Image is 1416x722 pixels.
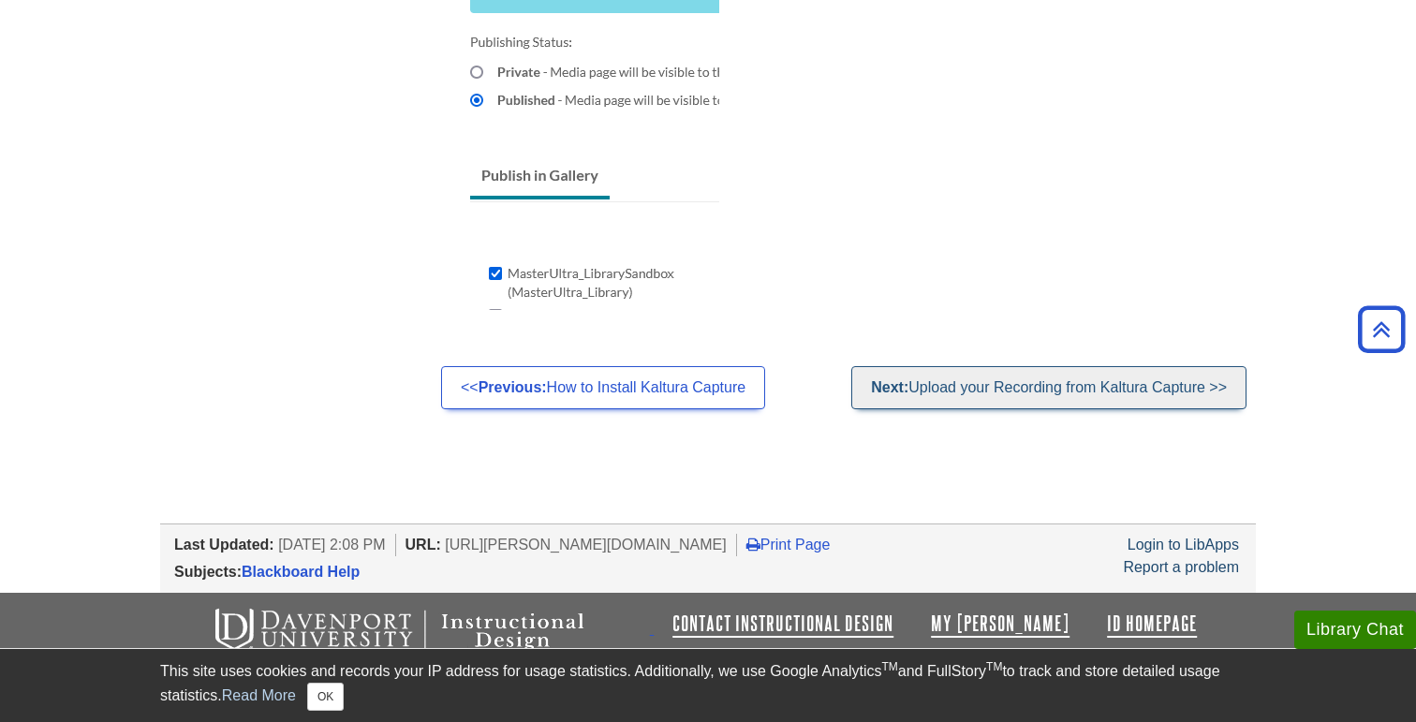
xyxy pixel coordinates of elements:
a: My [PERSON_NAME] [931,612,1069,635]
a: Read More [222,687,296,703]
strong: Next: [871,379,908,395]
span: [DATE] 2:08 PM [278,537,385,553]
a: ID Homepage [1107,612,1197,635]
span: Last Updated: [174,537,274,553]
img: Davenport University Instructional Design [200,607,650,654]
a: Print Page [746,537,831,553]
a: Blackboard Help [242,564,360,580]
a: Report a problem [1123,559,1239,575]
a: Next:Upload your Recording from Kaltura Capture >> [851,366,1246,409]
div: This site uses cookies and records your IP address for usage statistics. Additionally, we use Goo... [160,660,1256,711]
strong: Previous: [479,379,547,395]
sup: TM [986,660,1002,673]
span: URL: [406,537,441,553]
button: Close [307,683,344,711]
sup: TM [881,660,897,673]
button: Library Chat [1294,611,1416,649]
span: Subjects: [174,564,242,580]
a: Login to LibApps [1128,537,1239,553]
span: [URL][PERSON_NAME][DOMAIN_NAME] [445,537,727,553]
a: <<Previous:How to Install Kaltura Capture [441,366,765,409]
i: Print Page [746,537,760,552]
a: Back to Top [1351,317,1411,342]
a: Contact Instructional Design [672,612,893,635]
